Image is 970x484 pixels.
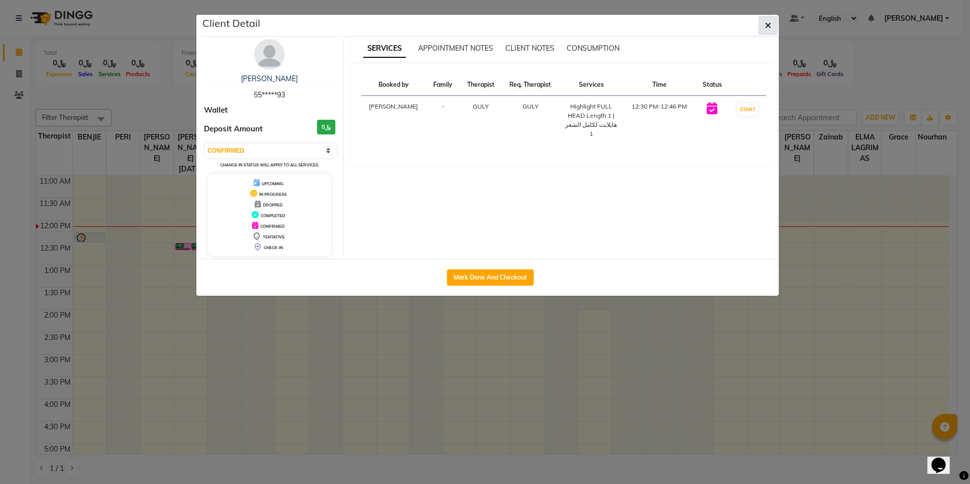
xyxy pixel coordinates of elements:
[254,39,285,70] img: avatar
[361,74,427,96] th: Booked by
[737,103,758,116] button: START
[623,96,695,145] td: 12:30 PM-12:46 PM
[363,40,406,58] span: SERVICES
[261,213,285,218] span: COMPLETED
[426,96,460,145] td: -
[204,123,263,135] span: Deposit Amount
[317,120,335,134] h3: ﷼0
[559,74,624,96] th: Services
[565,102,618,139] div: Highlight FULL HEAD Length 1 | هايلايت لكامل الشعر 1
[696,74,729,96] th: Status
[264,245,283,250] span: CHECK-IN
[263,234,285,239] span: TENTATIVE
[241,74,298,83] a: [PERSON_NAME]
[460,74,502,96] th: Therapist
[505,44,555,53] span: CLIENT NOTES
[426,74,460,96] th: Family
[263,202,283,208] span: DROPPED
[202,16,260,31] h5: Client Detail
[502,74,559,96] th: Req. Therapist
[473,102,489,110] span: GULY
[418,44,493,53] span: APPOINTMENT NOTES
[361,96,427,145] td: [PERSON_NAME]
[927,443,960,474] iframe: chat widget
[567,44,619,53] span: CONSUMPTION
[260,224,285,229] span: CONFIRMED
[447,269,534,286] button: Mark Done And Checkout
[262,181,284,186] span: UPCOMING
[623,74,695,96] th: Time
[259,192,287,197] span: IN PROGRESS
[523,102,538,110] span: GULY
[220,162,319,167] small: Change in status will apply to all services.
[204,105,228,116] span: Wallet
